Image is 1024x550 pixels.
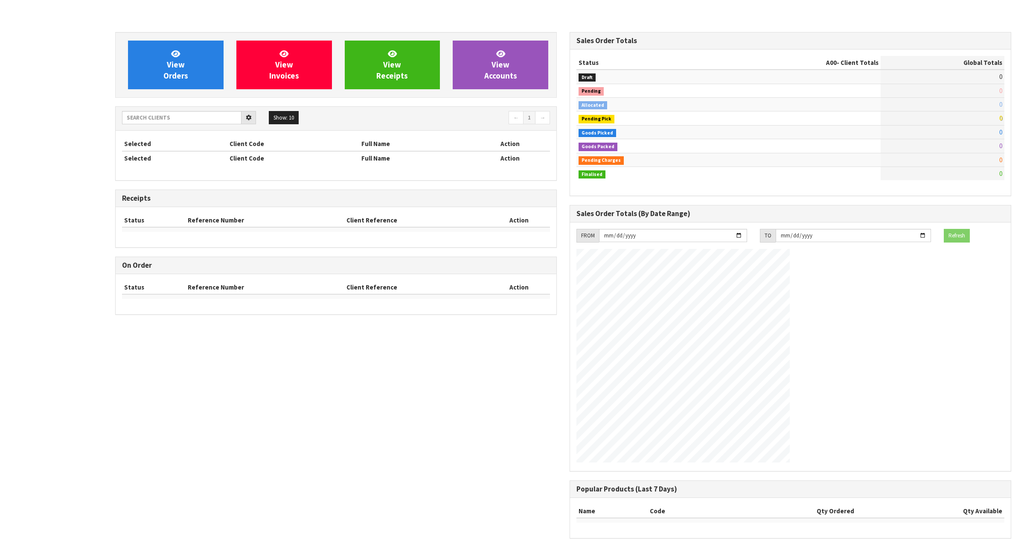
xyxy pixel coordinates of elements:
[856,504,1004,518] th: Qty Available
[489,281,550,294] th: Action
[579,87,604,96] span: Pending
[122,151,227,165] th: Selected
[122,281,186,294] th: Status
[579,170,605,179] span: Finalised
[576,37,1004,45] h3: Sales Order Totals
[579,156,624,165] span: Pending Charges
[576,485,1004,493] h3: Popular Products (Last 7 Days)
[579,115,614,123] span: Pending Pick
[122,137,227,151] th: Selected
[359,137,471,151] th: Full Name
[122,194,550,202] h3: Receipts
[881,56,1004,70] th: Global Totals
[122,111,241,124] input: Search clients
[999,114,1002,122] span: 0
[484,49,517,81] span: View Accounts
[122,214,186,227] th: Status
[999,87,1002,95] span: 0
[760,229,776,243] div: TO
[236,41,332,89] a: ViewInvoices
[576,229,599,243] div: FROM
[471,137,550,151] th: Action
[579,101,607,110] span: Allocated
[344,281,489,294] th: Client Reference
[269,111,299,125] button: Show: 10
[999,156,1002,164] span: 0
[163,49,188,81] span: View Orders
[453,41,548,89] a: ViewAccounts
[269,49,299,81] span: View Invoices
[523,111,535,125] a: 1
[999,128,1002,136] span: 0
[376,49,408,81] span: View Receipts
[826,59,837,67] span: A00
[345,41,440,89] a: ViewReceipts
[344,214,489,227] th: Client Reference
[579,129,616,137] span: Goods Picked
[576,56,718,70] th: Status
[576,504,648,518] th: Name
[227,151,359,165] th: Client Code
[648,504,714,518] th: Code
[128,41,224,89] a: ViewOrders
[944,229,970,243] button: Refresh
[999,170,1002,178] span: 0
[999,73,1002,81] span: 0
[535,111,550,125] a: →
[342,111,550,126] nav: Page navigation
[186,214,344,227] th: Reference Number
[999,142,1002,150] span: 0
[471,151,550,165] th: Action
[509,111,524,125] a: ←
[999,100,1002,108] span: 0
[576,210,1004,218] h3: Sales Order Totals (By Date Range)
[489,214,550,227] th: Action
[579,143,617,151] span: Goods Packed
[186,281,344,294] th: Reference Number
[718,56,881,70] th: - Client Totals
[714,504,856,518] th: Qty Ordered
[359,151,471,165] th: Full Name
[579,73,596,82] span: Draft
[227,137,359,151] th: Client Code
[122,261,550,269] h3: On Order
